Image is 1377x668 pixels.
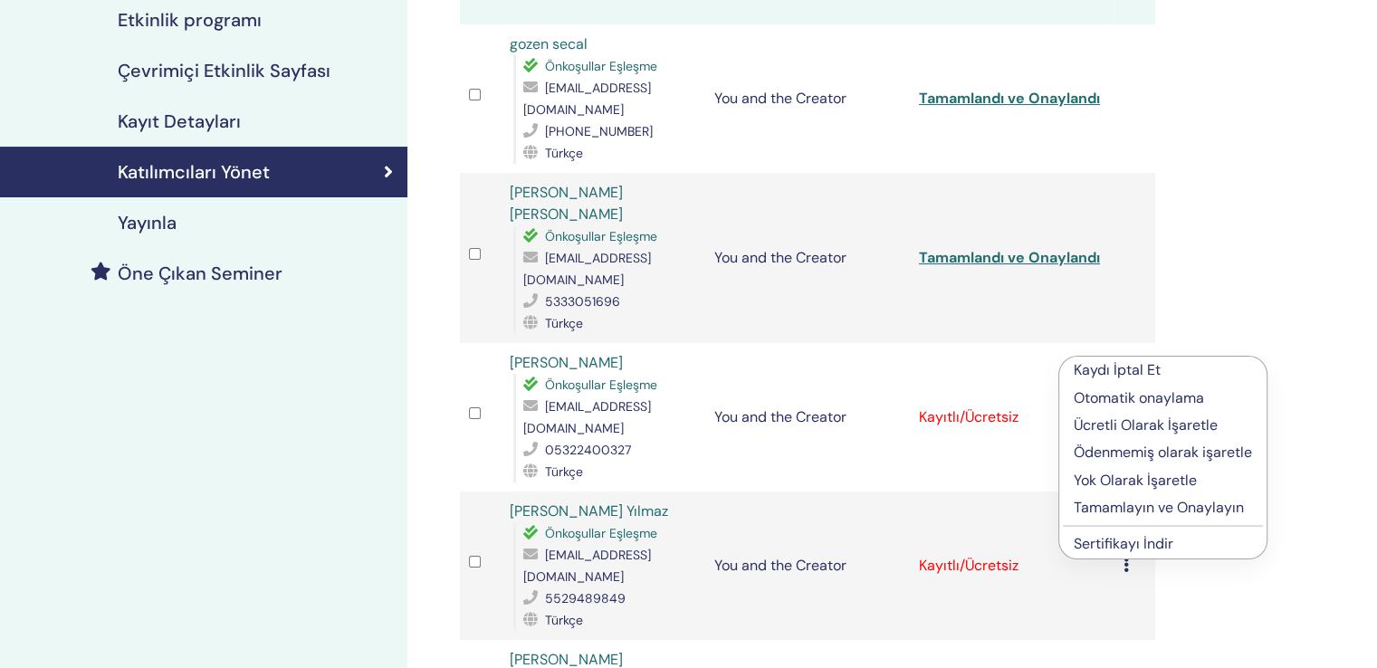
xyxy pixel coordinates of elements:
h4: Öne Çıkan Seminer [118,262,282,284]
a: [PERSON_NAME] Yılmaz [510,501,668,520]
span: [EMAIL_ADDRESS][DOMAIN_NAME] [523,80,651,118]
span: Önkoşullar Eşleşme [545,58,657,74]
span: Önkoşullar Eşleşme [545,377,657,393]
span: 5529489849 [545,590,626,606]
td: You and the Creator [705,491,910,640]
span: [EMAIL_ADDRESS][DOMAIN_NAME] [523,250,651,288]
span: Türkçe [545,463,583,480]
a: Tamamlandı ve Onaylandı [919,89,1100,108]
h4: Etkinlik programı [118,9,262,31]
span: Önkoşullar Eşleşme [545,525,657,541]
span: [EMAIL_ADDRESS][DOMAIN_NAME] [523,398,651,436]
a: Tamamlandı ve Onaylandı [919,248,1100,267]
span: 5333051696 [545,293,620,310]
p: Otomatik onaylama [1074,387,1252,409]
span: Türkçe [545,145,583,161]
a: [PERSON_NAME] [PERSON_NAME] [510,183,623,224]
span: [PHONE_NUMBER] [545,123,653,139]
span: Türkçe [545,612,583,628]
span: [EMAIL_ADDRESS][DOMAIN_NAME] [523,547,651,585]
h4: Katılımcıları Yönet [118,161,270,183]
a: [PERSON_NAME] [510,353,623,372]
p: Ücretli Olarak İşaretle [1074,415,1252,436]
span: 05322400327 [545,442,631,458]
p: Ödenmemiş olarak işaretle [1074,442,1252,463]
p: Kaydı İptal Et [1074,359,1252,381]
td: You and the Creator [705,343,910,491]
span: Önkoşullar Eşleşme [545,228,657,244]
h4: Çevrimiçi Etkinlik Sayfası [118,60,330,81]
h4: Kayıt Detayları [118,110,241,132]
p: Yok Olarak İşaretle [1074,470,1252,491]
a: gozen secal [510,34,588,53]
a: Sertifikayı İndir [1074,534,1173,553]
td: You and the Creator [705,24,910,173]
span: Türkçe [545,315,583,331]
td: You and the Creator [705,173,910,343]
h4: Yayınla [118,212,177,234]
p: Tamamlayın ve Onaylayın [1074,497,1252,519]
